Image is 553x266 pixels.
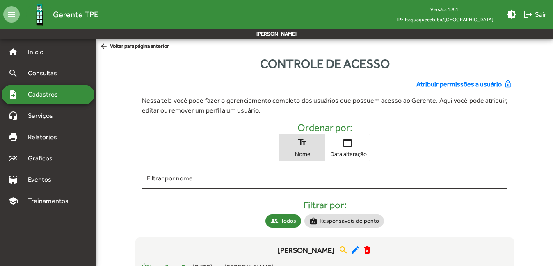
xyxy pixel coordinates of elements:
span: Treinamentos [23,196,78,206]
mat-icon: home [8,47,18,57]
mat-icon: brightness_medium [507,9,516,19]
h4: Ordenar por: [297,122,352,134]
button: Sair [520,7,550,22]
button: Nome [279,134,324,161]
mat-icon: arrow_back [100,42,110,51]
div: Controle de acesso [96,54,553,73]
mat-icon: headset_mic [8,111,18,121]
mat-icon: edit [350,245,360,255]
mat-chip: Responsáveis de ponto [304,214,384,228]
mat-icon: menu [3,6,20,23]
a: Gerente TPE [20,1,98,28]
span: Relatórios [23,132,68,142]
mat-icon: logout [523,9,533,19]
span: Início [23,47,55,57]
mat-icon: calendar_today [343,138,352,147]
span: [PERSON_NAME] [278,245,334,256]
span: Cadastros [23,90,69,99]
mat-icon: badge [309,217,318,225]
div: Versão: 1.8.1 [389,4,500,14]
mat-icon: school [8,196,18,206]
span: TPE Itaquaquecetuba/[GEOGRAPHIC_DATA] [389,14,500,25]
span: Data alteração [327,150,368,158]
h4: Filtrar por: [303,199,347,211]
mat-chip: Todos [265,214,301,228]
span: Consultas [23,68,68,78]
mat-icon: print [8,132,18,142]
mat-icon: multiline_chart [8,153,18,163]
mat-icon: search [338,245,348,255]
img: Logo [26,1,53,28]
mat-icon: lock_open [504,80,514,89]
span: Eventos [23,175,62,185]
mat-icon: text_fields [297,138,307,147]
span: Nome [281,150,322,158]
span: Atribuir permissões a usuário [416,79,502,89]
mat-icon: stadium [8,175,18,185]
mat-icon: note_add [8,90,18,99]
span: Serviços [23,111,64,121]
span: Gerente TPE [53,8,98,21]
mat-icon: group [270,217,279,225]
div: Nessa tela você pode fazer o gerenciamento completo dos usuários que possuem acesso ao Gerente. A... [142,96,508,115]
span: Sair [523,7,546,22]
mat-icon: delete_forever [362,245,372,255]
button: Data alteração [325,134,370,161]
span: Voltar para página anterior [100,42,169,51]
mat-icon: search [8,68,18,78]
span: Gráficos [23,153,64,163]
